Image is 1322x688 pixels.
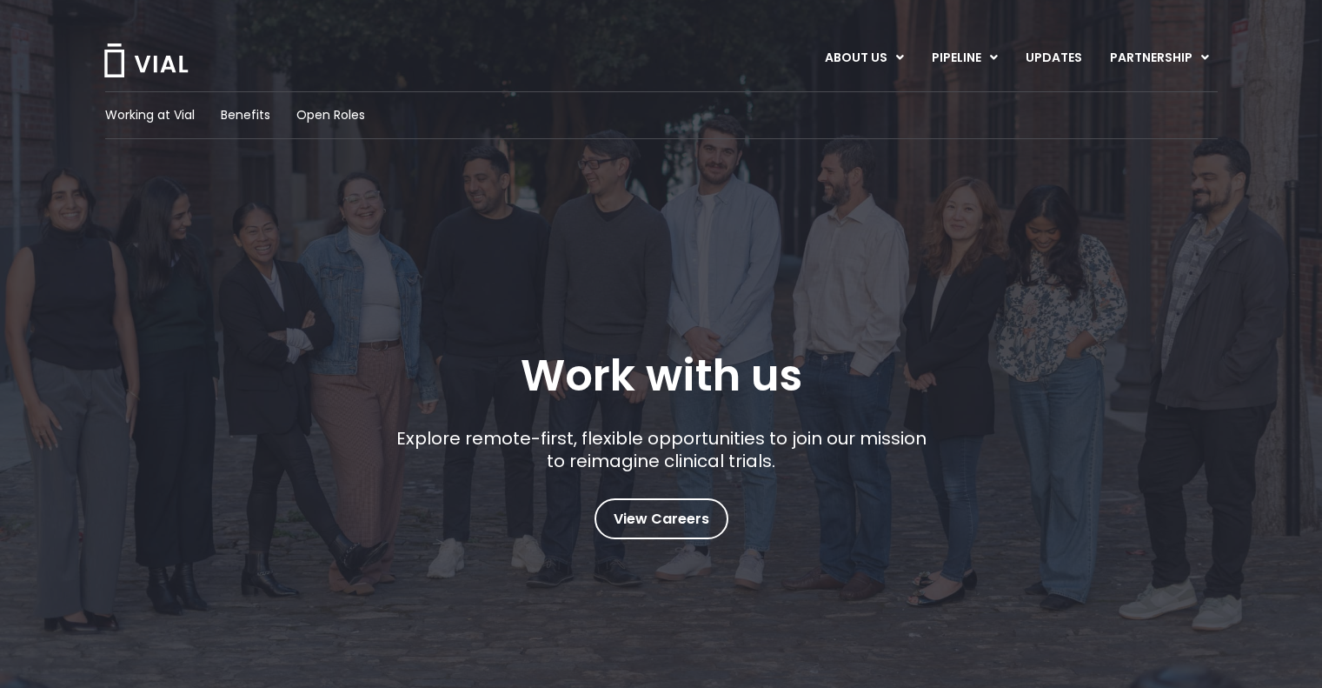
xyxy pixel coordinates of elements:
[105,106,195,124] a: Working at Vial
[811,43,917,73] a: ABOUT USMenu Toggle
[1096,43,1223,73] a: PARTNERSHIPMenu Toggle
[389,427,933,472] p: Explore remote-first, flexible opportunities to join our mission to reimagine clinical trials.
[918,43,1011,73] a: PIPELINEMenu Toggle
[1012,43,1095,73] a: UPDATES
[296,106,365,124] a: Open Roles
[103,43,189,77] img: Vial Logo
[521,351,802,401] h1: Work with us
[595,498,728,539] a: View Careers
[614,508,709,531] span: View Careers
[221,106,270,124] a: Benefits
